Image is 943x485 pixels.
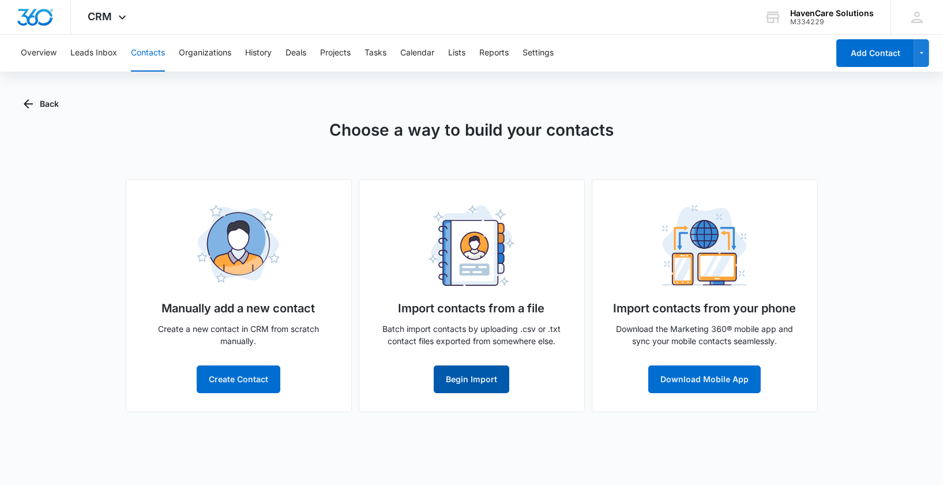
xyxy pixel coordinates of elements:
[611,323,799,347] p: Download the Marketing 360® mobile app and sync your mobile contacts seamlessly.
[197,365,280,393] button: Create Contact
[162,300,315,317] h5: Manually add a new contact
[21,35,57,72] button: Overview
[320,35,351,72] button: Projects
[245,35,272,72] button: History
[131,35,165,72] button: Contacts
[145,323,333,347] p: Create a new contact in CRM from scratch manually.
[88,10,112,23] span: CRM
[399,300,545,317] h5: Import contacts from a file
[448,35,465,72] button: Lists
[24,90,59,118] button: Back
[179,35,231,72] button: Organizations
[329,118,614,142] h1: Choose a way to build your contacts
[378,323,566,347] p: Batch import contacts by uploading .csv or .txt contact files exported from somewhere else.
[479,35,509,72] button: Reports
[400,35,434,72] button: Calendar
[365,35,386,72] button: Tasks
[790,18,874,26] div: account id
[790,9,874,18] div: account name
[285,35,306,72] button: Deals
[613,300,796,317] h5: Import contacts from your phone
[523,35,554,72] button: Settings
[836,39,914,67] button: Add Contact
[434,365,509,393] button: Begin Import
[70,35,117,72] button: Leads Inbox
[648,365,761,393] button: Download Mobile App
